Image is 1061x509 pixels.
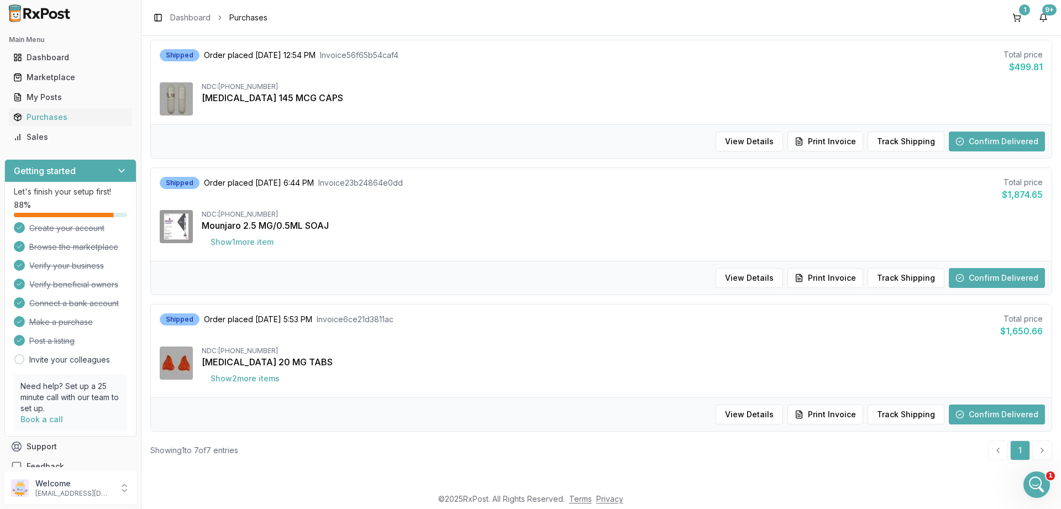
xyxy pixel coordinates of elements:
span: 1 [1046,471,1055,480]
button: Dashboard [4,49,136,66]
span: Connect a bank account [29,298,119,309]
span: Make a purchase [29,317,93,328]
span: 88 % [14,200,31,211]
div: Shipped [160,177,199,189]
button: Show1more item [202,232,282,252]
span: Invoice 23b24864e0dd [318,177,403,188]
div: NDC: [PHONE_NUMBER] [202,347,1043,355]
span: Purchases [229,12,267,23]
button: Track Shipping [868,405,944,424]
div: Sales [13,132,128,143]
span: Browse the marketplace [29,242,118,253]
nav: breadcrumb [170,12,267,23]
div: Marketplace [13,72,128,83]
img: RxPost Logo [4,4,75,22]
p: Welcome [35,478,112,489]
div: Showing 1 to 7 of 7 entries [150,445,238,456]
div: Purchases [13,112,128,123]
span: Verify your business [29,260,104,271]
div: 1 [1019,4,1030,15]
a: Purchases [9,107,132,127]
button: 1 [1008,9,1026,27]
button: Track Shipping [868,268,944,288]
div: [MEDICAL_DATA] 20 MG TABS [202,355,1043,369]
button: View Details [716,132,783,151]
span: Post a listing [29,335,75,347]
button: Confirm Delivered [949,132,1045,151]
a: Dashboard [170,12,211,23]
div: $499.81 [1004,60,1043,74]
img: User avatar [11,479,29,497]
button: Confirm Delivered [949,268,1045,288]
span: Create your account [29,223,104,234]
div: Total price [1000,313,1043,324]
button: Print Invoice [787,405,863,424]
span: Invoice 56f65b54caf4 [320,50,398,61]
p: Let's finish your setup first! [14,186,127,197]
button: Show2more items [202,369,288,389]
button: Support [4,437,136,456]
span: Verify beneficial owners [29,279,118,290]
div: 9+ [1042,4,1057,15]
button: View Details [716,268,783,288]
button: Print Invoice [787,268,863,288]
button: Track Shipping [868,132,944,151]
span: Order placed [DATE] 5:53 PM [204,314,312,325]
button: Confirm Delivered [949,405,1045,424]
a: My Posts [9,87,132,107]
span: Order placed [DATE] 6:44 PM [204,177,314,188]
a: Invite your colleagues [29,354,110,365]
p: Need help? Set up a 25 minute call with our team to set up. [20,381,120,414]
div: Total price [1002,177,1043,188]
button: Sales [4,128,136,146]
button: Marketplace [4,69,136,86]
span: Order placed [DATE] 12:54 PM [204,50,316,61]
img: Mounjaro 2.5 MG/0.5ML SOAJ [160,210,193,243]
div: Shipped [160,49,199,61]
img: Xarelto 20 MG TABS [160,347,193,380]
div: NDC: [PHONE_NUMBER] [202,82,1043,91]
h2: Main Menu [9,35,132,44]
a: Book a call [20,414,63,424]
a: Dashboard [9,48,132,67]
div: Total price [1004,49,1043,60]
button: Purchases [4,108,136,126]
div: Mounjaro 2.5 MG/0.5ML SOAJ [202,219,1043,232]
a: Terms [569,494,592,503]
nav: pagination [988,440,1052,460]
button: Print Invoice [787,132,863,151]
div: Dashboard [13,52,128,63]
div: [MEDICAL_DATA] 145 MCG CAPS [202,91,1043,104]
div: Shipped [160,313,199,326]
div: $1,874.65 [1002,188,1043,201]
span: Feedback [27,461,64,472]
div: My Posts [13,92,128,103]
span: Invoice 6ce21d3811ac [317,314,393,325]
button: 9+ [1034,9,1052,27]
div: $1,650.66 [1000,324,1043,338]
button: View Details [716,405,783,424]
button: Feedback [4,456,136,476]
iframe: Intercom live chat [1023,471,1050,498]
a: 1 [1010,440,1030,460]
img: Linzess 145 MCG CAPS [160,82,193,116]
a: Marketplace [9,67,132,87]
p: [EMAIL_ADDRESS][DOMAIN_NAME] [35,489,112,498]
div: NDC: [PHONE_NUMBER] [202,210,1043,219]
button: My Posts [4,88,136,106]
h3: Getting started [14,164,76,177]
a: Sales [9,127,132,147]
a: Privacy [596,494,623,503]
